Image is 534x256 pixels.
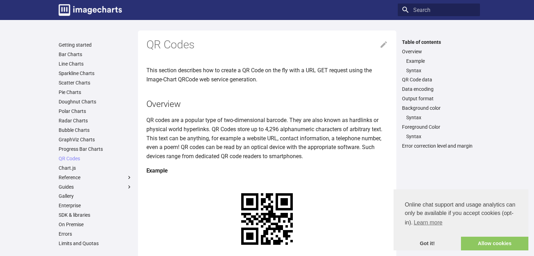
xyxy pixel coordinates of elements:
a: learn more about cookies [413,217,443,228]
label: Guides [59,184,132,190]
a: Bubble Charts [59,127,132,133]
a: QR Code data [402,76,476,83]
a: Bar Charts [59,51,132,58]
nav: Background color [402,114,476,121]
a: Error correction level and margin [402,143,476,149]
a: Background color [402,105,476,111]
nav: Foreground Color [402,133,476,140]
a: QR Codes [59,155,132,162]
a: Example [406,58,476,64]
a: Progress Bar Charts [59,146,132,152]
a: Syntax [406,67,476,74]
nav: Overview [402,58,476,74]
p: QR codes are a popular type of two-dimensional barcode. They are also known as hardlinks or physi... [146,116,388,161]
a: Syntax [406,133,476,140]
a: GraphViz Charts [59,136,132,143]
a: Data encoding [402,86,476,92]
a: Pie Charts [59,89,132,95]
a: Errors [59,231,132,237]
a: Getting started [59,42,132,48]
a: Chart.js [59,165,132,171]
a: Overview [402,48,476,55]
nav: Table of contents [398,39,480,149]
a: Limits and Quotas [59,240,132,247]
div: cookieconsent [394,189,528,250]
a: Sparkline Charts [59,70,132,76]
a: SDK & libraries [59,212,132,218]
a: Image-Charts documentation [56,1,125,19]
h1: QR Codes [146,38,388,52]
a: Polar Charts [59,108,132,114]
h4: Example [146,166,388,175]
a: Line Charts [59,61,132,67]
input: Search [398,4,480,16]
h2: Overview [146,98,388,110]
img: logo [59,4,122,16]
label: Reference [59,174,132,181]
a: Gallery [59,193,132,199]
p: This section describes how to create a QR Code on the fly with a URL GET request using the Image-... [146,66,388,84]
a: Radar Charts [59,117,132,124]
a: On Premise [59,221,132,228]
a: Enterprise [59,202,132,209]
a: Output format [402,95,476,102]
a: dismiss cookie message [394,237,461,251]
a: Scatter Charts [59,80,132,86]
a: allow cookies [461,237,528,251]
a: Doughnut Charts [59,99,132,105]
span: Online chat support and usage analytics can only be available if you accept cookies (opt-in). [405,201,517,228]
a: Foreground Color [402,124,476,130]
a: Syntax [406,114,476,121]
label: Table of contents [398,39,480,45]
